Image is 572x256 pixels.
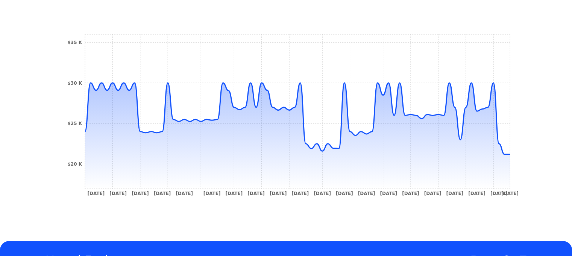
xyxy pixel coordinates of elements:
[501,191,519,196] tspan: [DATE]
[380,191,397,196] tspan: [DATE]
[67,40,82,45] tspan: $35 K
[424,191,441,196] tspan: [DATE]
[402,191,419,196] tspan: [DATE]
[153,191,171,196] tspan: [DATE]
[358,191,375,196] tspan: [DATE]
[176,191,193,196] tspan: [DATE]
[314,191,331,196] tspan: [DATE]
[67,80,82,85] tspan: $30 K
[203,191,220,196] tspan: [DATE]
[67,121,82,126] tspan: $25 K
[468,191,486,196] tspan: [DATE]
[291,191,309,196] tspan: [DATE]
[247,191,265,196] tspan: [DATE]
[446,191,463,196] tspan: [DATE]
[131,191,149,196] tspan: [DATE]
[67,162,82,167] tspan: $20 K
[109,191,127,196] tspan: [DATE]
[490,191,507,196] tspan: [DATE]
[269,191,287,196] tspan: [DATE]
[87,191,105,196] tspan: [DATE]
[335,191,353,196] tspan: [DATE]
[225,191,243,196] tspan: [DATE]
